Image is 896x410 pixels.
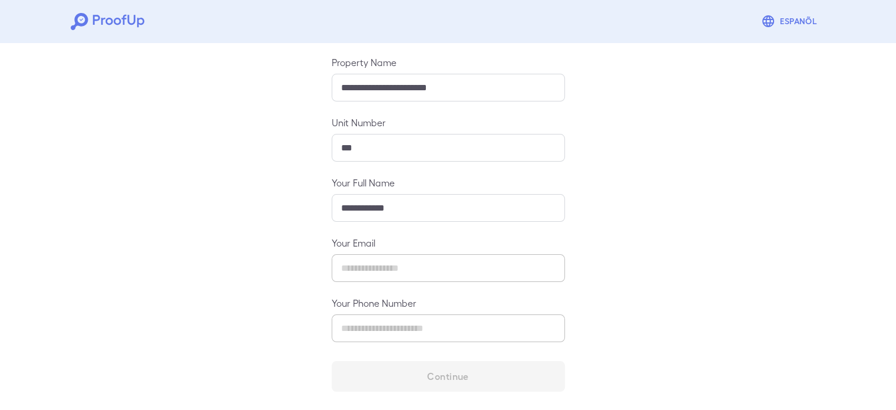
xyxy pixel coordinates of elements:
label: Your Full Name [332,176,565,189]
label: Your Phone Number [332,296,565,310]
label: Unit Number [332,116,565,129]
label: Your Email [332,236,565,250]
button: Espanõl [756,9,825,33]
label: Property Name [332,55,565,69]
